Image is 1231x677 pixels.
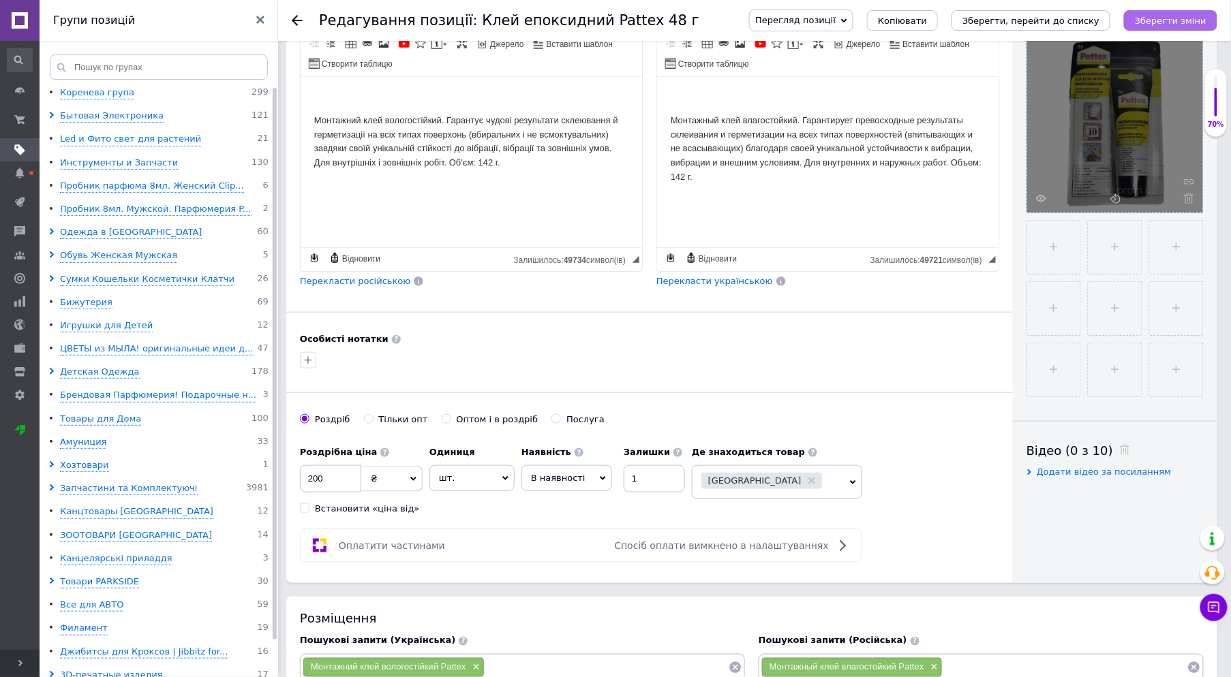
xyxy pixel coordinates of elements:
[340,253,380,265] span: Відновити
[246,482,269,495] span: 3981
[624,447,670,457] b: Залишки
[307,251,322,266] a: Зробити резервну копію зараз
[759,635,907,646] span: Пошукові запити (Російська)
[315,413,350,426] div: Роздріб
[615,540,829,551] span: Спосіб оплати вимкнено в налаштуваннях
[60,552,172,565] div: Канцелярські приладдя
[257,436,269,449] span: 33
[60,343,254,356] div: ЦВЕТЫ из МЫЛА! оригинальные идеи д...
[300,447,377,457] b: Роздрібна ціна
[514,252,633,265] div: Кiлькiсть символiв
[1204,68,1228,137] div: 70% Якість заповнення
[901,39,970,50] span: Вставити шаблон
[60,319,153,332] div: Игрушки для Детей
[60,459,109,472] div: Хозтовари
[455,36,470,51] a: Максимізувати
[60,482,198,495] div: Запчастини та Комплектуючі
[257,529,269,542] span: 14
[315,503,420,515] div: Встановити «ціна від»
[1037,467,1172,477] span: Додати відео за посиланням
[257,296,269,309] span: 69
[263,249,269,262] span: 5
[663,251,678,266] a: Зробити резервну копію зараз
[60,226,202,239] div: Одежда в [GEOGRAPHIC_DATA]
[475,36,526,51] a: Джерело
[263,552,269,565] span: 3
[379,413,428,426] div: Тільки опт
[1135,16,1206,26] i: Зберегти зміни
[344,36,359,51] a: Таблиця
[663,56,751,71] a: Створити таблицю
[307,36,322,51] a: Зменшити відступ
[60,133,201,146] div: Led и Фито свет для растений
[521,447,571,457] b: Наявність
[832,36,883,51] a: Джерело
[60,389,256,402] div: Брендовая Парфюмерия! Подарочные н...
[663,36,678,51] a: Зменшити відступ
[564,255,586,265] span: 49734
[257,343,269,356] span: 47
[292,15,303,26] div: Повернутися назад
[697,253,737,265] span: Відновити
[257,622,269,635] span: 19
[60,436,106,449] div: Амуниция
[263,459,269,472] span: 1
[928,662,939,674] span: ×
[360,36,375,51] a: Вставити/Редагувати посилання (Ctrl+L)
[952,10,1110,31] button: Зберегти, перейти до списку
[753,36,768,51] a: Додати відео з YouTube
[60,110,164,123] div: Бытовая Электроника
[656,276,773,286] span: Перекласти українською
[692,447,805,457] b: Де знаходиться товар
[252,110,269,123] span: 121
[257,599,269,612] span: 59
[252,157,269,170] span: 130
[300,334,389,344] b: Особисті нотатки
[257,646,269,659] span: 16
[920,255,943,265] span: 49721
[301,77,642,247] iframe: Редактор, E6C87A24-52B4-482C-88A7-BB30DA5D09A1
[300,276,410,286] span: Перекласти російською
[60,157,178,170] div: Инструменты и Запчасти
[300,635,455,646] span: Пошукові запити (Українська)
[488,39,524,50] span: Джерело
[429,465,515,491] span: шт.
[60,622,108,635] div: Филамент
[252,366,269,379] span: 178
[888,36,972,51] a: Вставити шаблон
[566,413,605,426] div: Послуга
[307,56,395,71] a: Створити таблицю
[60,273,234,286] div: Сумки Кошельки Косметички Клатчи
[60,203,252,216] div: Пробник 8мл. Мужской. Парфюмерия P...
[397,36,412,51] a: Додати відео з YouTube
[60,180,244,193] div: Пробник парфюма 8мл. Женский Сlip...
[323,36,338,51] a: Збільшити відступ
[700,36,715,51] a: Таблиця
[733,36,748,51] a: Зображення
[770,36,785,51] a: Вставити іконку
[657,77,999,247] iframe: Редактор, C02EFE84-0657-4941-A7F3-2C0054312B9B
[327,251,382,266] a: Відновити
[878,16,927,26] span: Копіювати
[252,86,269,99] span: 299
[470,662,481,674] span: ×
[811,36,826,51] a: Максимізувати
[257,273,269,286] span: 26
[257,505,269,518] span: 12
[676,59,749,70] span: Створити таблицю
[376,36,391,51] a: Зображення
[263,389,269,402] span: 3
[371,473,378,484] span: ₴
[786,36,806,51] a: Вставити повідомлення
[319,12,699,29] h1: Редагування позиції: Клей епоксидний Pattex 48 г
[60,296,112,309] div: Бижутерия
[60,576,139,588] div: Товари PARKSIDE
[531,473,586,483] span: В наявності
[60,249,177,262] div: Обувь Женская Мужская
[429,447,475,457] b: Одиниця
[60,86,134,99] div: Коренева група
